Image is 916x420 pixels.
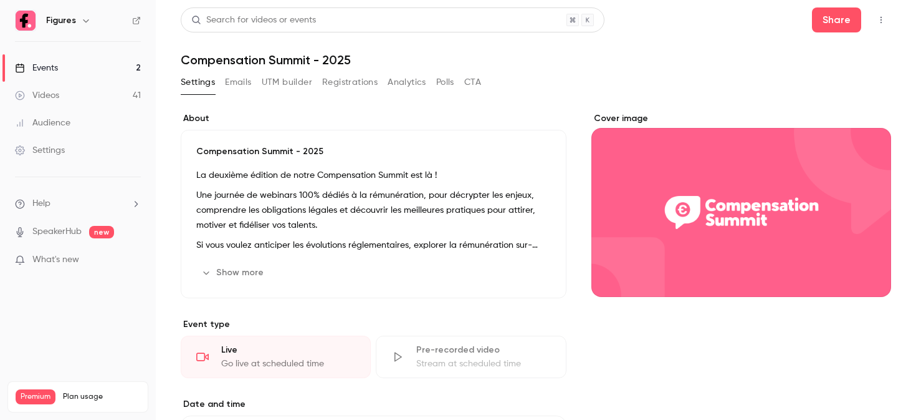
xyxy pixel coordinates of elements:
[181,398,566,411] label: Date and time
[196,145,551,158] p: Compensation Summit - 2025
[812,7,861,32] button: Share
[591,112,891,297] section: Cover image
[388,72,426,92] button: Analytics
[15,62,58,74] div: Events
[416,358,550,370] div: Stream at scheduled time
[262,72,312,92] button: UTM builder
[225,72,251,92] button: Emails
[436,72,454,92] button: Polls
[32,225,82,238] a: SpeakerHub
[126,255,141,266] iframe: Noticeable Trigger
[416,344,550,356] div: Pre-recorded video
[15,144,65,157] div: Settings
[376,336,566,378] div: Pre-recorded videoStream at scheduled time
[221,358,355,370] div: Go live at scheduled time
[181,336,371,378] div: LiveGo live at scheduled time
[181,72,215,92] button: Settings
[15,197,141,210] li: help-dropdown-opener
[322,72,378,92] button: Registrations
[63,392,140,402] span: Plan usage
[16,389,55,404] span: Premium
[32,197,50,210] span: Help
[196,188,551,233] p: Une journée de webinars 100% dédiés à la rémunération, pour décrypter les enjeux, comprendre les ...
[181,52,891,67] h1: Compensation Summit - 2025
[181,112,566,125] label: About
[591,112,891,125] label: Cover image
[196,238,551,253] p: Si vous voulez anticiper les évolutions réglementaires, explorer la rémunération sur-mesure et dé...
[221,344,355,356] div: Live
[191,14,316,27] div: Search for videos or events
[89,226,114,238] span: new
[464,72,481,92] button: CTA
[46,14,76,27] h6: Figures
[32,253,79,266] span: What's new
[196,168,551,183] p: La deuxième édition de notre Compensation Summit est là !
[15,89,59,102] div: Videos
[16,11,36,31] img: Figures
[15,117,70,129] div: Audience
[181,318,566,331] p: Event type
[196,263,271,283] button: Show more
